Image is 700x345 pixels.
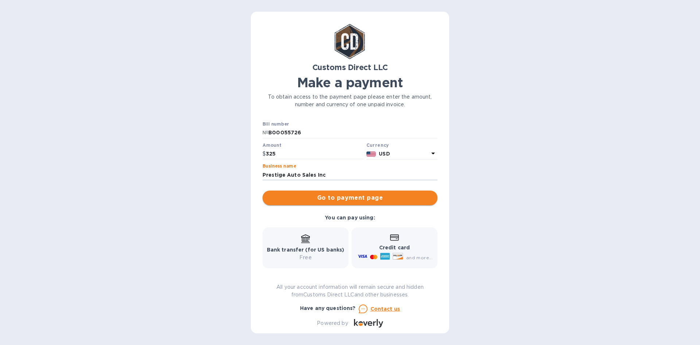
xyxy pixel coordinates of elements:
b: You can pay using: [325,215,375,221]
p: Free [267,254,345,261]
label: Business name [262,164,296,169]
button: Go to payment page [262,191,437,205]
b: Have any questions? [300,305,356,311]
p: All your account information will remain secure and hidden from Customs Direct LLC and other busi... [262,283,437,299]
b: Bank transfer (for US banks) [267,247,345,253]
input: Enter bill number [268,127,437,138]
label: Amount [262,143,281,147]
input: Enter business name [262,169,437,180]
span: and more... [406,255,433,260]
p: № [262,129,268,137]
b: Credit card [379,245,410,250]
h1: Make a payment [262,75,437,90]
p: $ [262,150,266,158]
b: Currency [366,142,389,148]
span: Go to payment page [268,193,432,202]
p: To obtain access to the payment page please enter the amount, number and currency of one unpaid i... [262,93,437,108]
b: Customs Direct LLC [312,63,388,72]
p: Powered by [317,319,348,327]
u: Contact us [370,306,400,312]
img: USD [366,152,376,157]
input: 0.00 [266,149,363,160]
b: USD [379,151,390,157]
label: Bill number [262,122,289,127]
